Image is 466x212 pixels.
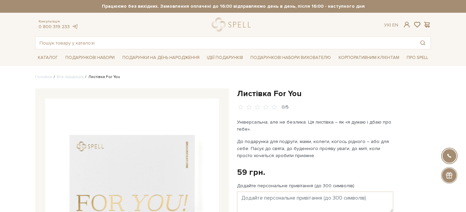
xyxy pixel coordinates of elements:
a: Головна [35,74,52,79]
a: 0 800 319 233 [39,24,70,29]
strong: Працюємо без вихідних. Замовлення оплачені до 16:00 відправляємо день в день, після 16:00 - насту... [35,3,431,9]
button: Пошук товару у каталозі [415,37,430,49]
a: Ідеї подарунків [204,53,246,63]
div: 59 грн. [237,167,265,178]
label: Додайте персональне привітання (до 300 символів) [237,183,354,189]
p: До подарунка для подруги, мами, колеги, когось рідного – або для себе. Пасує до свята, до буденно... [237,138,394,159]
a: Подарункові набори [63,53,117,63]
span: Консультація: [39,19,78,24]
a: Подарункові набори вихователю [248,52,334,63]
a: Подарунки на День народження [120,53,202,63]
a: En [392,22,398,28]
a: logo [212,18,254,31]
li: Листівка For You [83,74,120,80]
a: telegram [71,24,78,29]
div: 0/5 [282,104,289,111]
input: Пошук товару у каталозі [36,37,415,49]
a: Про Spell [404,53,431,63]
div: Ук [384,22,398,28]
a: Вся продукція [57,74,83,79]
a: Корпоративним клієнтам [336,52,402,63]
h1: Листівка For You [237,88,431,99]
a: Каталог [35,53,61,63]
p: Універсальна, але не безлика. Ця листівка – як «я думаю і дбаю про тебе». [237,119,394,133]
span: | [390,22,391,28]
